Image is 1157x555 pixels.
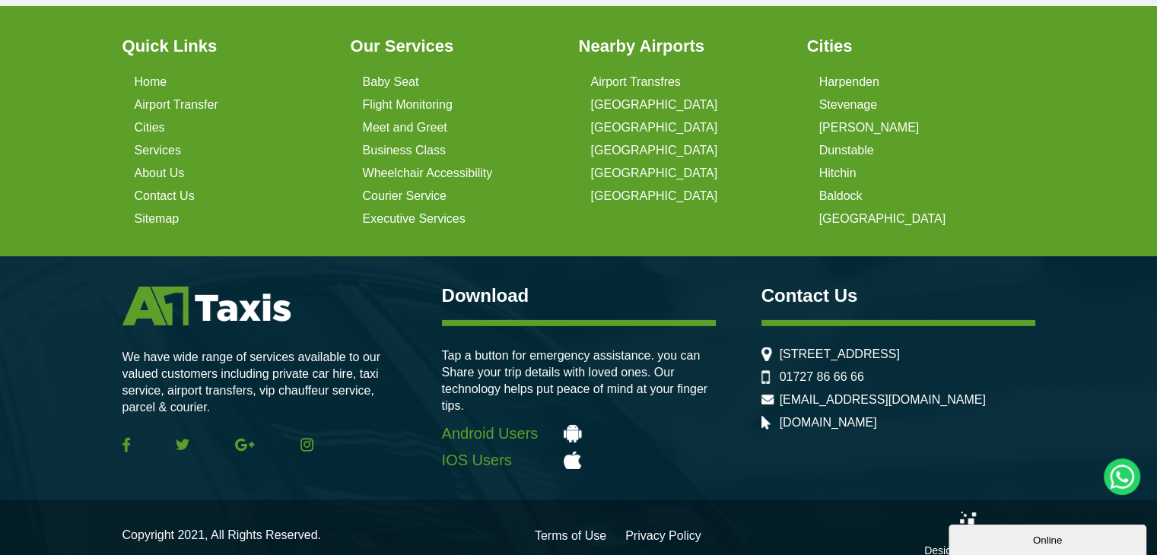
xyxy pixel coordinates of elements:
a: 01727 86 66 66 [780,370,864,384]
a: Flight Monitoring [363,98,453,112]
h3: Quick Links [122,36,332,56]
a: Airport Transfres [591,75,681,89]
a: Privacy Policy [625,530,701,542]
a: Executive Services [363,212,466,226]
a: Cities [135,121,165,135]
img: Google Plus [235,438,255,452]
a: Hitchin [819,166,857,180]
a: [DOMAIN_NAME] [780,416,877,430]
a: [GEOGRAPHIC_DATA] [819,212,946,226]
a: [PERSON_NAME] [819,121,920,135]
a: [GEOGRAPHIC_DATA] [591,189,718,203]
a: Business Class [363,144,446,157]
li: [STREET_ADDRESS] [761,347,1035,361]
a: Harpenden [819,75,879,89]
h3: Download [442,287,716,305]
img: Instagram [300,438,313,452]
a: Sitemap [135,212,180,226]
p: Tap a button for emergency assistance. you can Share your trip details with loved ones. Our techn... [442,347,716,414]
a: Dunstable [819,144,874,157]
img: A1 Taxis St Albans [122,287,291,325]
a: Stevenage [819,98,878,112]
h3: Nearby Airports [579,36,789,56]
a: IOS Users [442,452,716,469]
a: Services [135,144,181,157]
h3: Contact Us [761,287,1035,305]
img: Wiz Digital [960,512,1035,542]
a: Courier Service [363,189,447,203]
a: Home [135,75,167,89]
a: About Us [135,166,185,180]
a: [GEOGRAPHIC_DATA] [591,166,718,180]
a: Terms of Use [535,530,606,542]
iframe: chat widget [949,522,1149,555]
h3: Cities [807,36,1017,56]
a: Baby Seat [363,75,419,89]
a: [GEOGRAPHIC_DATA] [591,98,718,112]
a: Meet and Greet [363,121,447,135]
a: Baldock [819,189,863,203]
a: Contact Us [135,189,195,203]
a: Android Users [442,425,716,442]
p: We have wide range of services available to our valued customers including private car hire, taxi... [122,349,396,416]
a: Wheelchair Accessibility [363,166,493,180]
a: Airport Transfer [135,98,218,112]
a: [GEOGRAPHIC_DATA] [591,121,718,135]
a: [GEOGRAPHIC_DATA] [591,144,718,157]
img: Twitter [176,439,189,450]
p: Copyright 2021, All Rights Reserved. [122,527,321,544]
a: [EMAIL_ADDRESS][DOMAIN_NAME] [780,393,986,407]
img: Facebook [122,437,130,452]
h3: Our Services [351,36,561,56]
